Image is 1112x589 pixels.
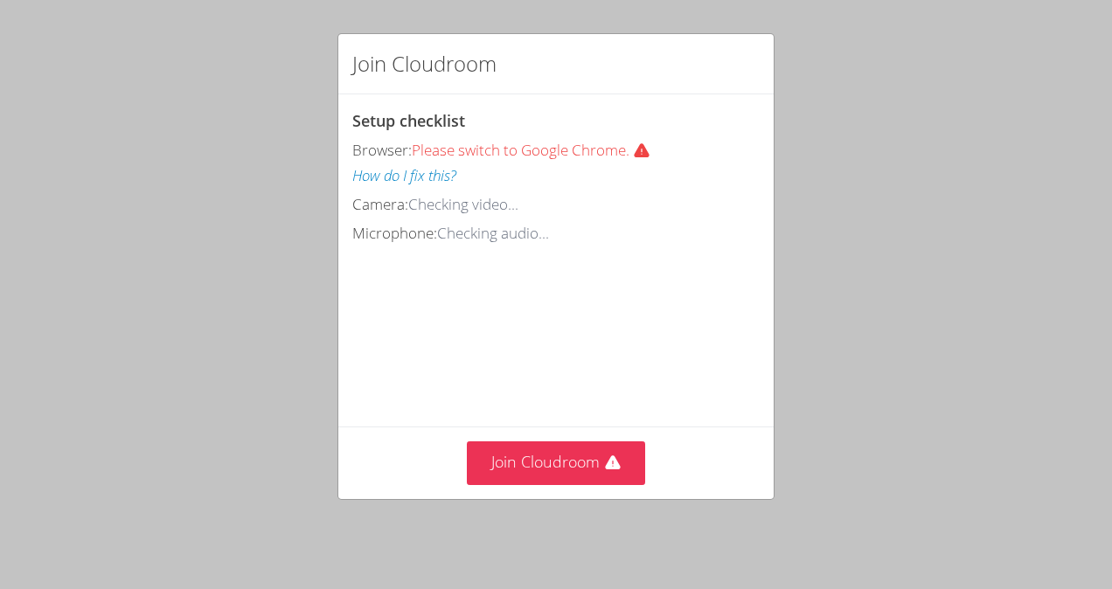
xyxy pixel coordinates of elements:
span: Checking video... [408,194,518,214]
span: Please switch to Google Chrome. [412,140,657,160]
span: Browser: [352,140,412,160]
span: Setup checklist [352,110,465,131]
button: Join Cloudroom [467,441,646,484]
span: Camera: [352,194,408,214]
span: Checking audio... [437,223,549,243]
span: Microphone: [352,223,437,243]
h2: Join Cloudroom [352,48,497,80]
button: How do I fix this? [352,163,456,189]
